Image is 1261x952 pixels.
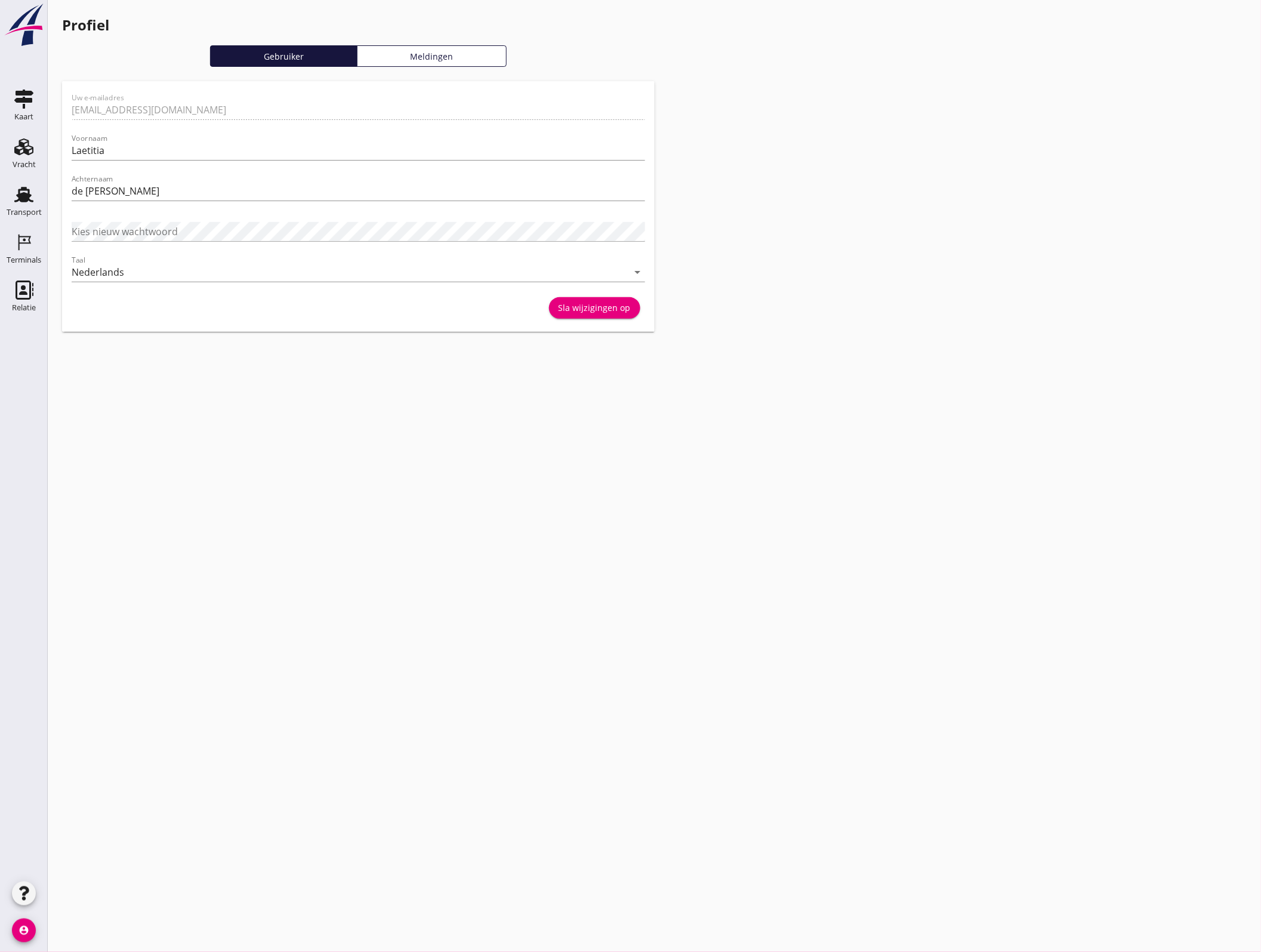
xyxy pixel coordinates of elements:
[559,301,631,314] div: Sla wijzigingen op
[72,267,124,278] div: Nederlands
[12,919,36,942] i: account_circle
[72,141,645,160] input: Voornaam
[62,14,655,36] h1: Profiel
[215,50,352,63] div: Gebruiker
[549,297,640,319] button: Sla wijzigingen op
[2,3,45,47] img: logo-small.a267ee39.svg
[13,161,36,168] div: Vracht
[362,50,502,63] div: Meldingen
[210,45,357,67] a: Gebruiker
[12,304,36,312] div: Relatie
[14,113,33,121] div: Kaart
[357,45,507,67] a: Meldingen
[7,256,41,264] div: Terminals
[72,181,645,201] input: Achternaam
[631,265,645,279] i: arrow_drop_down
[7,208,42,216] div: Transport
[72,222,645,241] input: Kies nieuw wachtwoord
